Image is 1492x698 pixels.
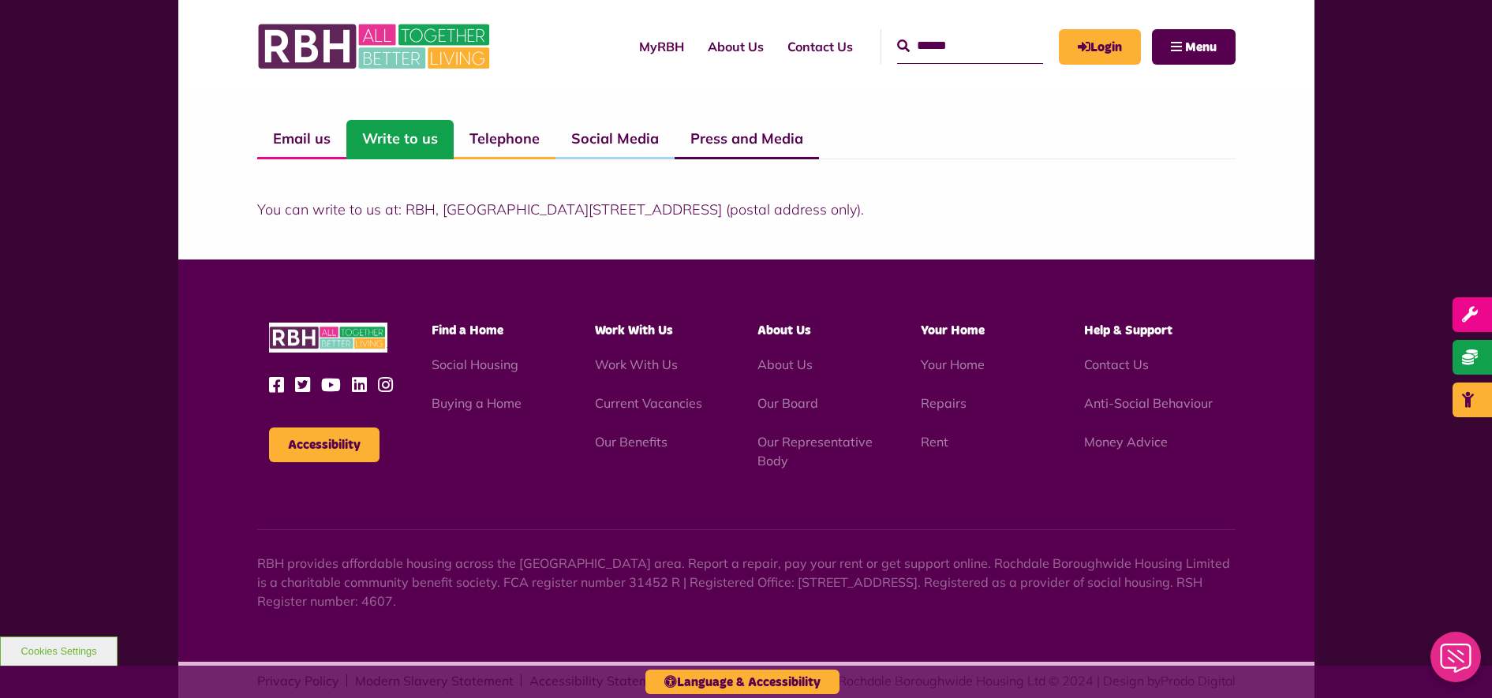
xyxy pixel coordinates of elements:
[257,554,1236,610] p: RBH provides affordable housing across the [GEOGRAPHIC_DATA] area. Report a repair, pay your rent...
[675,120,819,159] a: Press and Media
[257,120,346,159] a: Email us
[454,120,555,159] a: Telephone
[897,29,1043,63] input: Search
[776,25,865,68] a: Contact Us
[921,356,985,372] a: Your Home
[757,356,813,372] a: About Us
[1421,627,1492,698] iframe: Netcall Web Assistant for live chat
[269,427,380,462] button: Accessibility
[921,324,985,337] span: Your Home
[595,395,702,411] a: Current Vacancies
[1084,434,1168,450] a: Money Advice
[432,324,503,337] span: Find a Home
[1152,29,1236,65] button: Navigation
[627,25,696,68] a: MyRBH
[757,434,873,468] a: Our Representative Body
[595,356,678,372] a: Work With Us
[432,395,522,411] a: Buying a Home
[1059,29,1141,65] a: MyRBH
[1084,395,1213,411] a: Anti-Social Behaviour
[269,323,387,353] img: RBH
[645,670,839,694] button: Language & Accessibility
[1185,41,1217,54] span: Menu
[595,324,673,337] span: Work With Us
[1084,324,1172,337] span: Help & Support
[921,434,948,450] a: Rent
[757,395,818,411] a: Our Board
[696,25,776,68] a: About Us
[257,16,494,77] img: RBH
[1084,356,1149,372] a: Contact Us
[555,120,675,159] a: Social Media
[346,120,454,159] a: Write to us
[257,199,1236,220] p: You can write to us at: RBH, [GEOGRAPHIC_DATA][STREET_ADDRESS] (postal address only).
[432,356,518,372] a: Social Housing - open in a new tab
[921,395,967,411] a: Repairs
[595,434,667,450] a: Our Benefits
[757,324,811,337] span: About Us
